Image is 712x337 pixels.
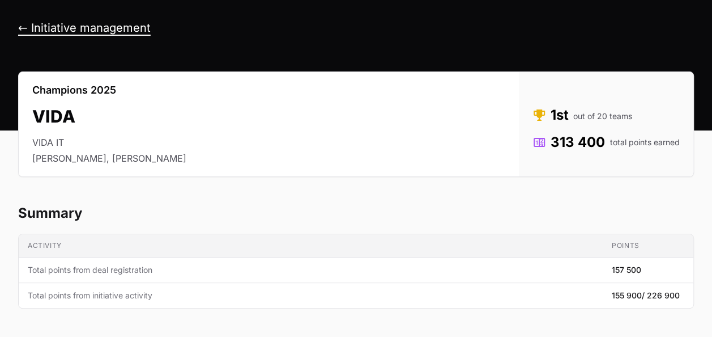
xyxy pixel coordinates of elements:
li: [PERSON_NAME], [PERSON_NAME] [32,151,186,165]
span: 155 900 [612,290,680,301]
span: Total points from initiative activity [28,290,594,301]
p: Champions 2025 [32,83,186,97]
span: out of 20 teams [573,111,632,122]
dd: 313 400 [532,133,680,151]
h2: VIDA [32,106,186,127]
section: VIDA's progress summary [18,204,694,309]
button: ← Initiative management [18,21,151,35]
section: VIDA's details [18,71,694,177]
th: Activity [19,234,603,258]
h2: Summary [18,204,694,222]
dd: 1st [532,106,680,124]
th: Points [603,234,693,258]
span: / 226 900 [642,290,680,300]
span: total points earned [610,137,680,148]
li: VIDA IT [32,136,186,149]
span: 157 500 [612,264,641,276]
span: Total points from deal registration [28,264,594,276]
